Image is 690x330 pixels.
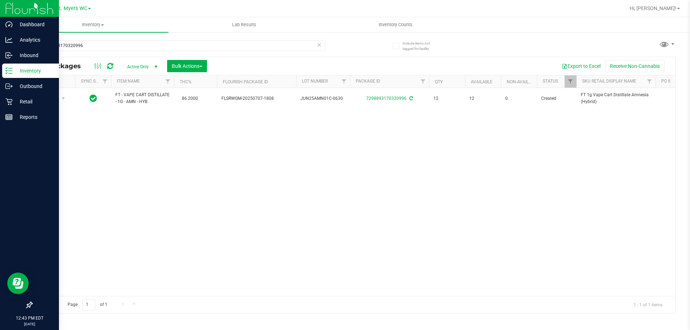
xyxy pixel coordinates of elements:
[5,67,13,74] inline-svg: Inventory
[222,22,266,28] span: Lab Results
[582,79,636,84] a: Sku Retail Display Name
[17,22,169,28] span: Inventory
[7,273,29,294] iframe: Resource center
[162,75,174,88] a: Filter
[356,79,380,84] a: Package ID
[433,95,461,102] span: 12
[99,75,111,88] a: Filter
[543,79,558,84] a: Status
[369,22,422,28] span: Inventory Counts
[317,40,322,50] span: Clear
[338,75,350,88] a: Filter
[630,5,676,11] span: Hi, [PERSON_NAME]!
[3,315,56,321] p: 12:43 PM EDT
[17,17,169,32] a: Inventory
[180,79,192,84] a: THC%
[644,75,655,88] a: Filter
[13,97,56,106] p: Retail
[221,95,292,102] span: FLSRWGM-20250707-1808
[5,113,13,121] inline-svg: Reports
[89,93,97,103] span: In Sync
[565,75,576,88] a: Filter
[605,60,664,72] button: Receive Non-Cannabis
[5,98,13,105] inline-svg: Retail
[469,95,497,102] span: 12
[302,79,328,84] a: Lot Number
[5,21,13,28] inline-svg: Dashboard
[13,51,56,60] p: Inbound
[541,95,572,102] span: Created
[178,93,202,104] span: 86.2000
[117,79,140,84] a: Item Name
[417,75,429,88] a: Filter
[300,95,346,102] span: JUN25AMN01C-0630
[320,17,471,32] a: Inventory Counts
[13,36,56,44] p: Analytics
[3,321,56,327] p: [DATE]
[223,79,268,84] a: Flourish Package ID
[13,66,56,75] p: Inventory
[13,113,56,121] p: Reports
[581,92,651,105] span: FT 1g Vape Cart Distillate Amnesia (Hybrid)
[81,79,109,84] a: Sync Status
[661,79,672,84] a: PO ID
[115,92,170,105] span: FT - VAPE CART DISTILLATE - 1G - AMN - HYB
[32,40,325,51] input: Search Package ID, Item Name, SKU, Lot or Part Number...
[37,62,88,70] span: All Packages
[5,36,13,43] inline-svg: Analytics
[628,299,668,310] span: 1 - 1 of 1 items
[61,299,113,310] span: Page of 1
[471,79,492,84] a: Available
[167,60,207,72] button: Bulk Actions
[402,41,438,51] span: Include items not tagged for facility
[13,20,56,29] p: Dashboard
[13,82,56,90] p: Outbound
[172,63,202,69] span: Bulk Actions
[5,83,13,90] inline-svg: Outbound
[557,60,605,72] button: Export to Excel
[507,79,539,84] a: Non-Available
[169,17,320,32] a: Lab Results
[408,96,413,101] span: Sync from Compliance System
[59,93,68,103] span: select
[366,96,406,101] a: 7298893170320996
[435,79,443,84] a: Qty
[5,52,13,59] inline-svg: Inbound
[82,299,95,310] input: 1
[56,5,87,11] span: Ft. Myers WC
[505,95,533,102] span: 0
